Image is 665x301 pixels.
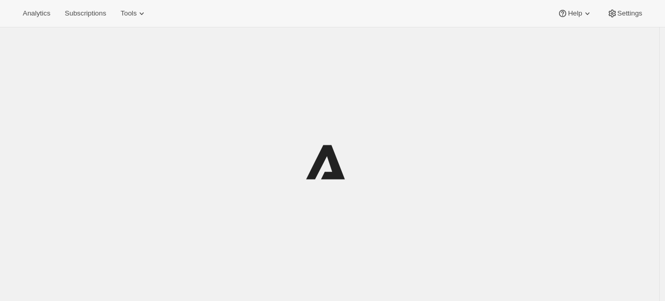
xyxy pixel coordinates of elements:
button: Settings [601,6,648,21]
span: Tools [120,9,137,18]
span: Help [568,9,582,18]
button: Tools [114,6,153,21]
span: Settings [617,9,642,18]
button: Help [551,6,598,21]
button: Analytics [17,6,56,21]
span: Subscriptions [65,9,106,18]
span: Analytics [23,9,50,18]
button: Subscriptions [58,6,112,21]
